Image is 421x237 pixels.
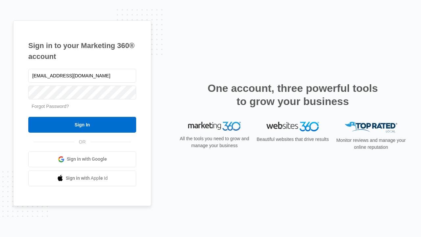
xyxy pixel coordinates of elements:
[28,151,136,167] a: Sign in with Google
[28,40,136,62] h1: Sign in to your Marketing 360® account
[28,69,136,83] input: Email
[32,104,69,109] a: Forgot Password?
[256,136,330,143] p: Beautiful websites that drive results
[334,137,408,151] p: Monitor reviews and manage your online reputation
[74,139,90,145] span: OR
[345,122,397,133] img: Top Rated Local
[178,135,251,149] p: All the tools you need to grow and manage your business
[66,175,108,182] span: Sign in with Apple Id
[28,171,136,186] a: Sign in with Apple Id
[266,122,319,131] img: Websites 360
[188,122,241,131] img: Marketing 360
[67,156,107,163] span: Sign in with Google
[206,82,380,108] h2: One account, three powerful tools to grow your business
[28,117,136,133] input: Sign In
